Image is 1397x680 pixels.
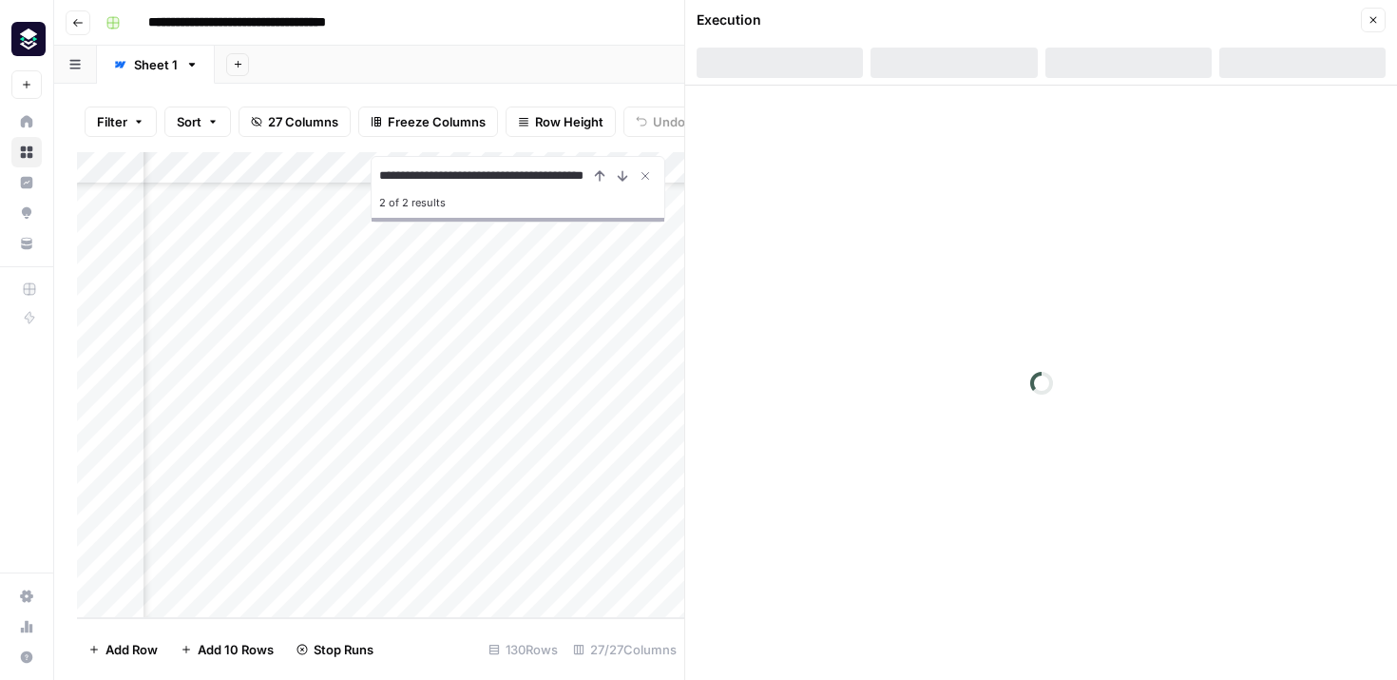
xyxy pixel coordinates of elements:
[11,107,42,137] a: Home
[481,634,565,665] div: 130 Rows
[239,107,351,137] button: 27 Columns
[85,107,157,137] button: Filter
[77,634,169,665] button: Add Row
[379,191,657,214] div: 2 of 2 results
[358,107,498,137] button: Freeze Columns
[97,112,127,131] span: Filter
[588,165,611,187] button: Previous Result
[11,15,42,63] button: Workspace: Platformengineering.org
[623,107,698,137] button: Undo
[314,640,373,659] span: Stop Runs
[198,640,274,659] span: Add 10 Rows
[177,112,201,131] span: Sort
[653,112,685,131] span: Undo
[388,112,486,131] span: Freeze Columns
[169,634,285,665] button: Add 10 Rows
[565,634,684,665] div: 27/27 Columns
[285,634,385,665] button: Stop Runs
[11,581,42,612] a: Settings
[164,107,231,137] button: Sort
[11,167,42,198] a: Insights
[697,10,761,29] div: Execution
[634,165,657,187] button: Close Search
[11,198,42,228] a: Opportunities
[535,112,603,131] span: Row Height
[11,612,42,642] a: Usage
[11,642,42,672] button: Help + Support
[97,46,215,84] a: Sheet 1
[105,640,158,659] span: Add Row
[268,112,338,131] span: 27 Columns
[611,165,634,187] button: Next Result
[11,137,42,167] a: Browse
[11,22,46,56] img: Platformengineering.org Logo
[11,228,42,259] a: Your Data
[506,107,616,137] button: Row Height
[134,55,178,74] div: Sheet 1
